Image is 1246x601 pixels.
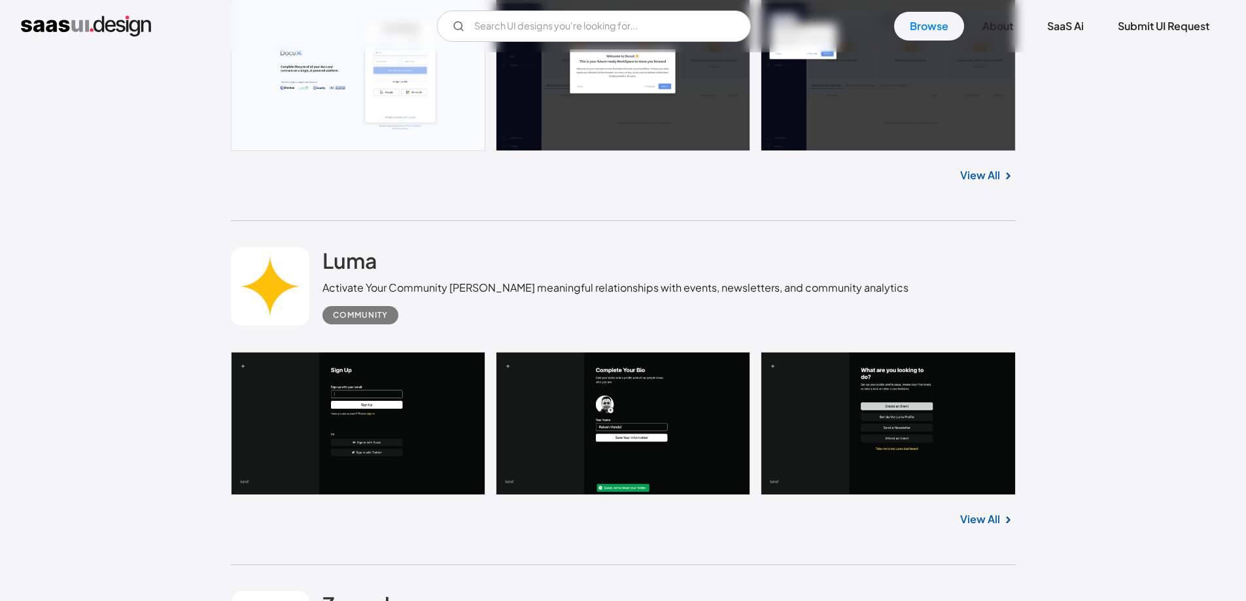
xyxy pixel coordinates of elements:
[894,12,964,41] a: Browse
[322,280,909,296] div: Activate Your Community [PERSON_NAME] meaningful relationships with events, newsletters, and comm...
[437,10,751,42] input: Search UI designs you're looking for...
[960,167,1000,183] a: View All
[967,12,1029,41] a: About
[333,307,388,323] div: Community
[21,16,151,37] a: home
[322,247,377,280] a: Luma
[960,511,1000,527] a: View All
[437,10,751,42] form: Email Form
[1031,12,1099,41] a: SaaS Ai
[1102,12,1225,41] a: Submit UI Request
[322,247,377,273] h2: Luma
